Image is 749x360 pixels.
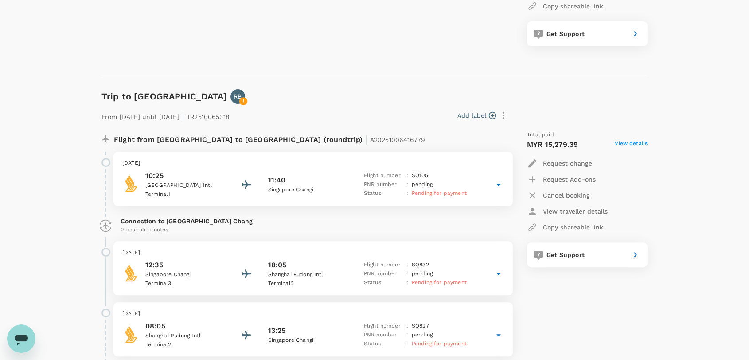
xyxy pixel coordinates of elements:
p: SQ 105 [412,171,428,180]
p: 11:40 [268,175,285,186]
p: MYR 15,279.39 [527,139,578,150]
p: pending [412,180,433,189]
span: View details [615,139,648,150]
span: Pending for payment [412,340,467,347]
p: Flight from [GEOGRAPHIC_DATA] to [GEOGRAPHIC_DATA] (roundtrip) [114,131,425,146]
p: Request Add-ons [543,175,596,184]
p: 12:35 [145,260,225,270]
p: PNR number [364,269,403,278]
p: Status [364,278,403,287]
button: View traveller details [527,203,608,219]
span: Get Support [546,251,585,258]
span: Pending for payment [412,190,467,196]
p: Terminal 2 [145,340,225,349]
button: Request change [527,155,592,171]
p: SQ 832 [412,261,429,269]
p: [DATE] [122,159,504,168]
span: A20251006416779 [370,136,425,143]
p: Terminal 2 [268,279,347,288]
p: RB [234,92,242,101]
p: : [406,340,408,348]
p: Copy shareable link [543,223,603,232]
img: Singapore Airlines [122,174,140,192]
p: Terminal 3 [145,279,225,288]
span: | [182,110,184,123]
button: Request Add-ons [527,171,596,187]
p: : [406,322,408,331]
p: Singapore Changi [268,336,347,345]
p: [DATE] [122,249,504,257]
p: Shanghai Pudong Intl [268,270,347,279]
p: 13:25 [268,325,285,336]
p: : [406,278,408,287]
p: Singapore Changi [268,186,347,194]
p: View traveller details [543,207,608,216]
p: SQ 827 [412,322,429,331]
p: Connection to [GEOGRAPHIC_DATA] Changi [121,217,506,225]
p: [GEOGRAPHIC_DATA] Intl [145,181,225,190]
iframe: Button to launch messaging window, conversation in progress [7,324,35,353]
p: [DATE] [122,309,504,318]
p: 18:05 [268,260,286,270]
p: PNR number [364,180,403,189]
p: Flight number [364,171,403,180]
p: PNR number [364,331,403,340]
span: Total paid [527,131,554,139]
button: Cancel booking [527,187,590,203]
button: Copy shareable link [527,219,603,235]
p: pending [412,269,433,278]
p: Cancel booking [543,191,590,200]
p: Flight number [364,322,403,331]
p: Singapore Changi [145,270,225,279]
p: pending [412,331,433,340]
span: | [365,133,367,146]
p: Terminal 1 [145,190,225,199]
p: From [DATE] until [DATE] TR2510065318 [101,107,230,123]
p: 08:05 [145,321,225,332]
p: Status [364,340,403,348]
img: Singapore Airlines [122,264,140,282]
p: Copy shareable link [543,2,603,11]
p: Flight number [364,261,403,269]
p: : [406,180,408,189]
p: 0 hour 55 minutes [121,225,506,234]
p: : [406,331,408,340]
p: : [406,269,408,278]
p: : [406,261,408,269]
p: Request change [543,159,592,168]
p: 10:25 [145,170,225,181]
h6: Trip to [GEOGRAPHIC_DATA] [101,89,227,103]
span: Get Support [546,30,585,37]
p: : [406,171,408,180]
p: Shanghai Pudong Intl [145,332,225,340]
span: Pending for payment [412,279,467,285]
img: Singapore Airlines [122,325,140,343]
p: : [406,189,408,198]
button: Add label [457,111,496,120]
p: Status [364,189,403,198]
